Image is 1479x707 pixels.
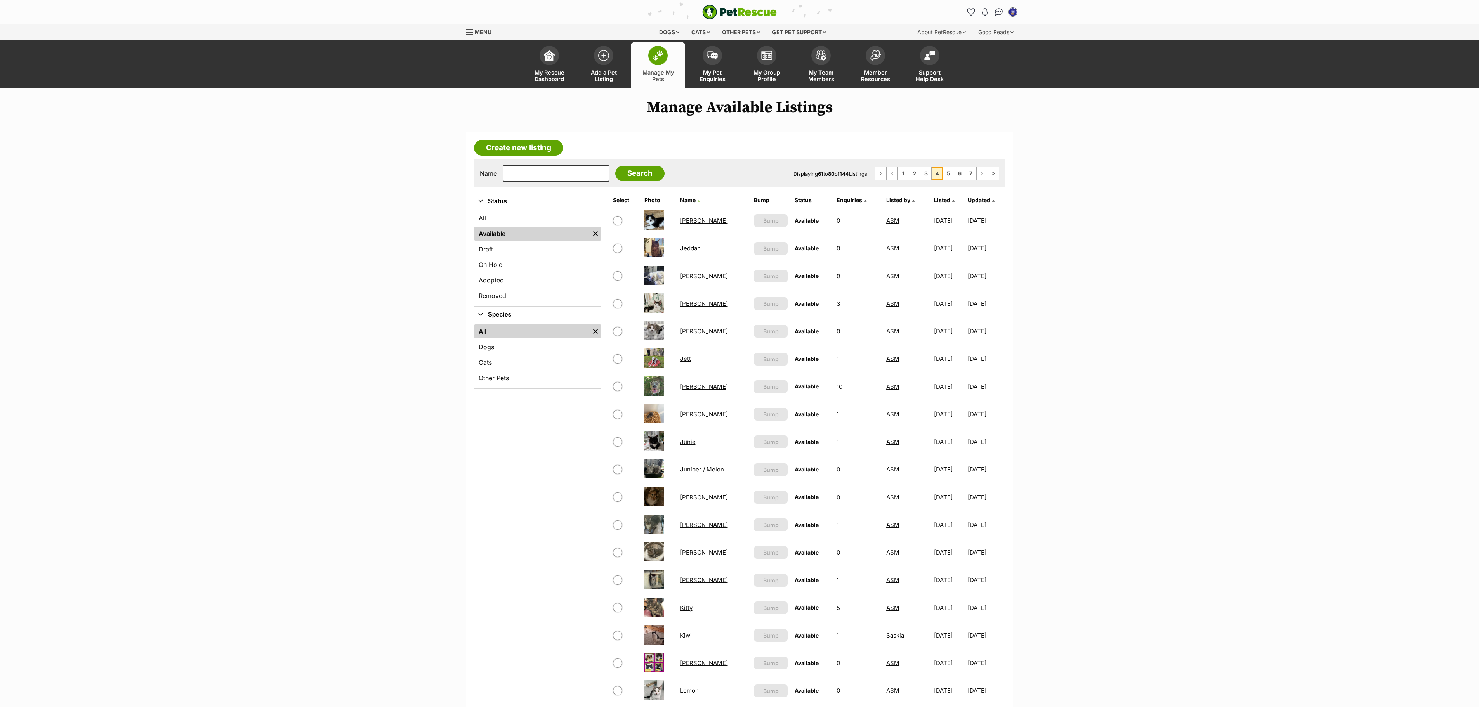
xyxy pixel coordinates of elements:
[931,511,967,538] td: [DATE]
[474,196,601,206] button: Status
[973,24,1019,40] div: Good Reads
[763,438,779,446] span: Bump
[754,270,788,282] button: Bump
[680,576,728,584] a: [PERSON_NAME]
[680,272,728,280] a: [PERSON_NAME]
[763,244,779,253] span: Bump
[833,428,882,455] td: 1
[828,171,835,177] strong: 80
[833,373,882,400] td: 10
[754,491,788,504] button: Bump
[898,167,909,180] a: Page 1
[795,577,819,583] span: Available
[474,324,590,338] a: All
[644,376,664,396] img: Joe
[763,217,779,225] span: Bump
[763,410,779,418] span: Bump
[474,210,601,306] div: Status
[644,625,664,645] img: Kiwi
[615,166,665,181] input: Search
[680,604,693,612] a: Kitty
[754,463,788,476] button: Bump
[931,594,967,621] td: [DATE]
[474,258,601,272] a: On Hold
[754,353,788,366] button: Bump
[754,657,788,669] button: Bump
[968,373,1004,400] td: [DATE]
[886,466,899,473] a: ASM
[793,171,867,177] span: Displaying to of Listings
[1007,6,1019,18] button: My account
[474,289,601,303] a: Removed
[954,167,965,180] a: Page 6
[707,51,718,60] img: pet-enquiries-icon-7e3ad2cf08bfb03b45e93fb7055b45f3efa6380592205ae92323e6603595dc1f.svg
[886,632,904,639] a: Saskia
[763,521,779,529] span: Bump
[931,207,967,234] td: [DATE]
[794,42,848,88] a: My Team Members
[833,290,882,317] td: 3
[795,245,819,251] span: Available
[474,227,590,241] a: Available
[754,408,788,421] button: Bump
[931,345,967,372] td: [DATE]
[680,659,728,667] a: [PERSON_NAME]
[474,310,601,320] button: Species
[739,42,794,88] a: My Group Profile
[795,660,819,666] span: Available
[792,194,833,206] th: Status
[795,604,819,611] span: Available
[680,355,691,362] a: Jett
[968,511,1004,538] td: [DATE]
[754,380,788,393] button: Bump
[795,632,819,639] span: Available
[965,167,976,180] a: Page 7
[833,622,882,649] td: 1
[795,522,819,528] span: Available
[886,521,899,529] a: ASM
[833,263,882,289] td: 0
[576,42,631,88] a: Add a Pet Listing
[590,227,601,241] a: Remove filter
[751,194,791,206] th: Bump
[816,50,826,61] img: team-members-icon-5396bd8760b3fe7c0b43da4ab00e1e3bb1a5d9ba89233759b79545d2d3fc5d0d.svg
[968,539,1004,566] td: [DATE]
[795,355,819,362] span: Available
[833,456,882,483] td: 0
[931,622,967,649] td: [DATE]
[995,8,1003,16] img: chat-41dd97257d64d25036548639549fe6c8038ab92f7586957e7f3b1b290dea8141.svg
[795,687,819,694] span: Available
[968,197,995,203] a: Updated
[795,328,819,334] span: Available
[993,6,1005,18] a: Conversations
[965,6,1019,18] ul: Account quick links
[474,340,601,354] a: Dogs
[886,197,910,203] span: Listed by
[763,493,779,501] span: Bump
[680,300,728,307] a: [PERSON_NAME]
[833,345,882,372] td: 1
[870,50,881,61] img: member-resources-icon-8e73f808a243e03378d46382f2149f9095a855e16c252ad45f914b54edf8863c.svg
[837,197,862,203] span: translation missing: en.admin.listings.index.attributes.enquiries
[931,290,967,317] td: [DATE]
[654,24,685,40] div: Dogs
[886,576,899,584] a: ASM
[931,235,967,262] td: [DATE]
[968,318,1004,345] td: [DATE]
[931,539,967,566] td: [DATE]
[931,428,967,455] td: [DATE]
[931,401,967,428] td: [DATE]
[754,574,788,587] button: Bump
[920,167,931,180] a: Page 3
[968,456,1004,483] td: [DATE]
[754,242,788,255] button: Bump
[795,300,819,307] span: Available
[754,546,788,559] button: Bump
[912,24,971,40] div: About PetRescue
[931,373,967,400] td: [DATE]
[763,300,779,308] span: Bump
[968,401,1004,428] td: [DATE]
[903,42,957,88] a: Support Help Desk
[931,484,967,511] td: [DATE]
[931,263,967,289] td: [DATE]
